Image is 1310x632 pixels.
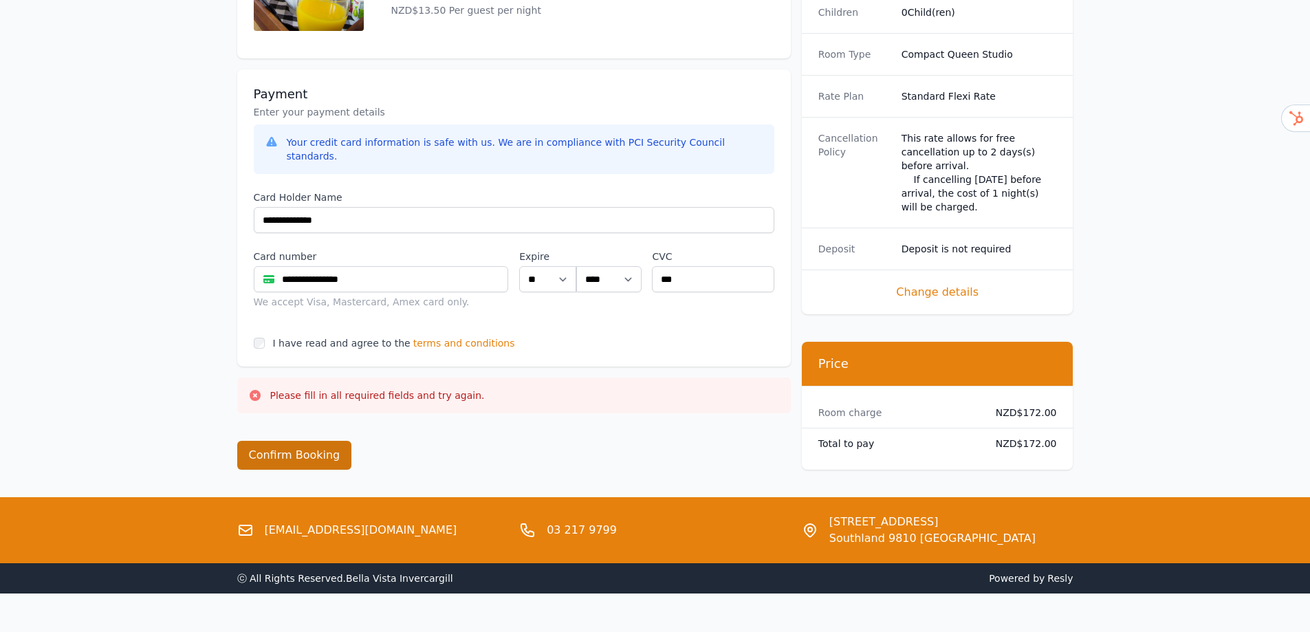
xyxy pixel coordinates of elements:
h3: Price [818,356,1057,372]
label: I have read and agree to the [273,338,411,349]
h3: Payment [254,86,774,102]
span: [STREET_ADDRESS] [829,514,1036,530]
span: Change details [818,284,1057,301]
span: ⓒ All Rights Reserved. Bella Vista Invercargill [237,573,453,584]
dd: Deposit is not required [902,242,1057,256]
dt: Children [818,6,891,19]
div: We accept Visa, Mastercard, Amex card only. [254,295,509,309]
dd: Standard Flexi Rate [902,89,1057,103]
dd: 0 Child(ren) [902,6,1057,19]
dt: Room charge [818,406,974,419]
div: Your credit card information is safe with us. We are in compliance with PCI Security Council stan... [287,135,763,163]
p: Enter your payment details [254,105,774,119]
label: Card Holder Name [254,190,774,204]
label: Card number [254,250,509,263]
button: Confirm Booking [237,441,352,470]
span: Southland 9810 [GEOGRAPHIC_DATA] [829,530,1036,547]
dt: Total to pay [818,437,974,450]
span: terms and conditions [413,336,515,350]
dt: Deposit [818,242,891,256]
dd: Compact Queen Studio [902,47,1057,61]
a: Resly [1047,573,1073,584]
dt: Room Type [818,47,891,61]
dt: Rate Plan [818,89,891,103]
dd: NZD$172.00 [985,406,1057,419]
dd: NZD$172.00 [985,437,1057,450]
a: [EMAIL_ADDRESS][DOMAIN_NAME] [265,522,457,538]
dt: Cancellation Policy [818,131,891,214]
label: . [576,250,641,263]
label: CVC [652,250,774,263]
span: Powered by [661,571,1073,585]
div: This rate allows for free cancellation up to 2 days(s) before arrival. If cancelling [DATE] befor... [902,131,1057,214]
a: 03 217 9799 [547,522,617,538]
p: NZD$13.50 Per guest per night [391,3,648,17]
label: Expire [519,250,576,263]
p: Please fill in all required fields and try again. [270,389,485,402]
